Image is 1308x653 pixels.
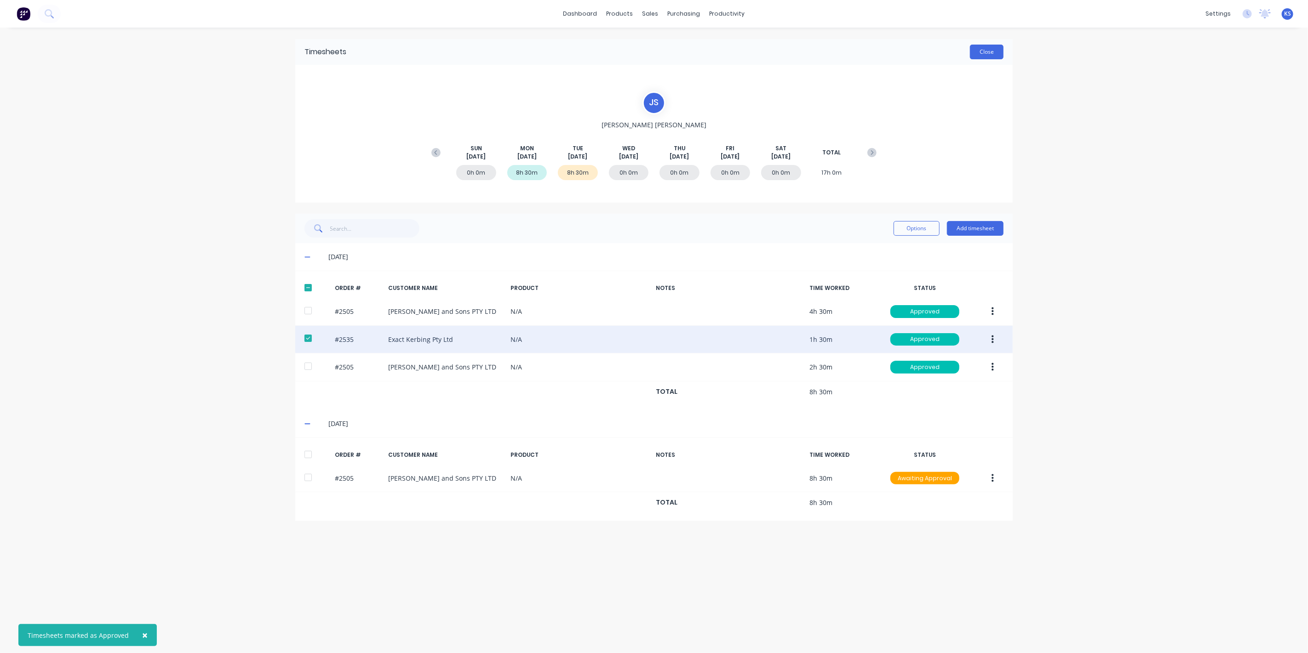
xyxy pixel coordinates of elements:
[890,471,960,485] button: Awaiting Approval
[890,361,959,374] div: Approved
[660,165,700,180] div: 0h 0m
[304,46,346,57] div: Timesheets
[133,624,157,646] button: Close
[1201,7,1235,21] div: settings
[809,451,878,459] div: TIME WORKED
[388,451,503,459] div: CUSTOMER NAME
[17,7,30,21] img: Factory
[456,165,496,180] div: 0h 0m
[28,630,129,640] div: Timesheets marked as Approved
[894,221,940,236] button: Options
[890,360,960,374] button: Approved
[609,165,649,180] div: 0h 0m
[511,451,648,459] div: PRODUCT
[388,284,503,292] div: CUSTOMER NAME
[890,333,959,346] div: Approved
[771,153,791,161] span: [DATE]
[602,120,706,130] span: [PERSON_NAME] [PERSON_NAME]
[721,153,740,161] span: [DATE]
[886,451,964,459] div: STATUS
[890,305,960,318] button: Approved
[328,419,1004,429] div: [DATE]
[517,153,537,161] span: [DATE]
[520,144,534,153] span: MON
[670,153,689,161] span: [DATE]
[656,451,802,459] div: NOTES
[470,144,482,153] span: SUN
[602,7,638,21] div: products
[970,45,1004,59] button: Close
[674,144,685,153] span: THU
[890,333,960,346] button: Approved
[809,284,878,292] div: TIME WORKED
[726,144,734,153] span: FRI
[142,629,148,642] span: ×
[823,148,841,157] span: TOTAL
[947,221,1004,236] button: Add timesheet
[511,284,648,292] div: PRODUCT
[890,472,959,485] div: Awaiting Approval
[761,165,801,180] div: 0h 0m
[775,144,786,153] span: SAT
[568,153,587,161] span: [DATE]
[619,153,638,161] span: [DATE]
[335,284,381,292] div: ORDER #
[335,451,381,459] div: ORDER #
[559,7,602,21] a: dashboard
[643,91,665,114] div: J S
[886,284,964,292] div: STATUS
[466,153,486,161] span: [DATE]
[890,305,959,318] div: Approved
[638,7,663,21] div: sales
[622,144,635,153] span: WED
[558,165,598,180] div: 8h 30m
[656,284,802,292] div: NOTES
[330,219,420,238] input: Search...
[663,7,705,21] div: purchasing
[507,165,547,180] div: 8h 30m
[711,165,751,180] div: 0h 0m
[573,144,583,153] span: TUE
[705,7,750,21] div: productivity
[812,165,852,180] div: 17h 0m
[328,252,1004,262] div: [DATE]
[1284,10,1291,18] span: KS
